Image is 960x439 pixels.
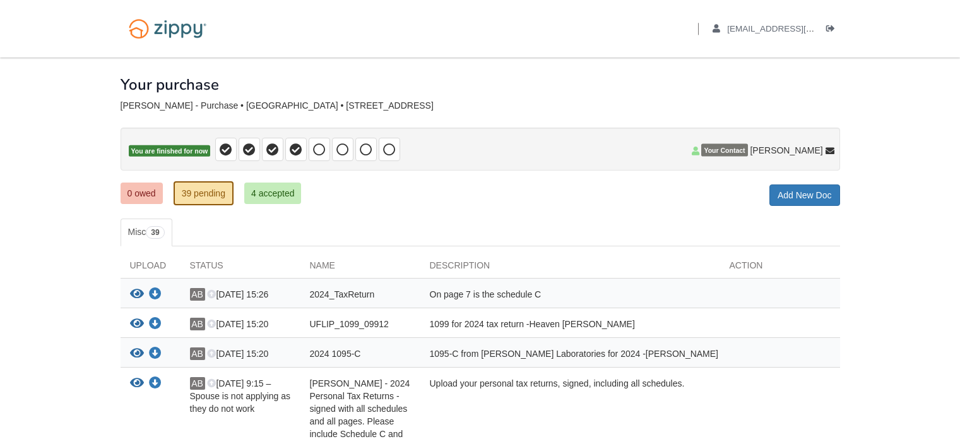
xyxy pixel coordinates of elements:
span: AB [190,288,205,301]
div: 1099 for 2024 tax return -Heaven [PERSON_NAME] [420,318,720,334]
button: View UFLIP_1099_09912 [130,318,144,331]
div: Action [720,259,840,278]
a: edit profile [713,24,872,37]
span: UFLIP_1099_09912 [310,319,389,329]
div: [PERSON_NAME] - Purchase • [GEOGRAPHIC_DATA] • [STREET_ADDRESS] [121,100,840,111]
button: View Anna Byrom - 2024 Personal Tax Returns - signed with all schedules and all pages. Please inc... [130,377,144,390]
a: Download UFLIP_1099_09912 [149,320,162,330]
div: Description [420,259,720,278]
span: AB [190,377,205,390]
span: 39 [146,226,164,239]
a: 4 accepted [244,183,302,204]
a: Log out [826,24,840,37]
span: You are finished for now [129,145,211,157]
span: [PERSON_NAME] [750,144,822,157]
div: On page 7 is the schedule C [420,288,720,304]
span: AB [190,347,205,360]
button: View 2024 1095-C [130,347,144,361]
span: AB [190,318,205,330]
span: Your Contact [701,144,747,157]
span: [DATE] 15:20 [207,319,268,329]
div: Upload [121,259,181,278]
div: Name [300,259,420,278]
span: [DATE] 9:15 – Spouse is not applying as they do not work [190,378,291,414]
div: Status [181,259,300,278]
button: View 2024_TaxReturn [130,288,144,301]
span: [DATE] 15:26 [207,289,268,299]
a: Add New Doc [769,184,840,206]
a: Download 2024_TaxReturn [149,290,162,300]
span: 2024_TaxReturn [310,289,375,299]
img: Logo [121,13,215,45]
a: Download 2024 1095-C [149,349,162,359]
span: [DATE] 15:20 [207,349,268,359]
a: 0 owed [121,183,163,204]
span: 2024 1095-C [310,349,361,359]
a: 39 pending [174,181,234,205]
h1: Your purchase [121,76,219,93]
span: ajbyrom1999@gmail.com [727,24,872,33]
a: Misc [121,219,172,246]
a: Download Anna Byrom - 2024 Personal Tax Returns - signed with all schedules and all pages. Please... [149,379,162,389]
div: 1095-C from [PERSON_NAME] Laboratories for 2024 -[PERSON_NAME] [420,347,720,364]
